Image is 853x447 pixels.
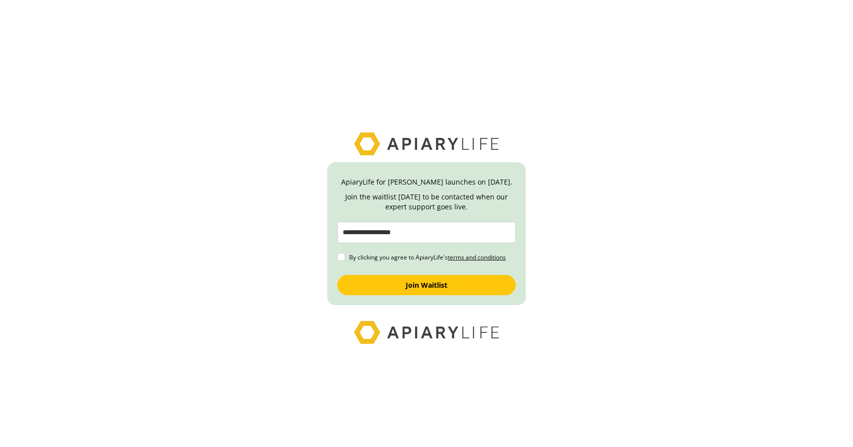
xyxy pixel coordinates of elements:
p: Join the waitlist [DATE] to be contacted when our expert support goes live. [337,192,516,212]
a: terms and conditions [448,253,506,261]
button: Join Waitlist [337,275,516,295]
p: ApiaryLife for [PERSON_NAME] launches on [DATE]. [337,177,516,187]
p: By clicking you agree to ApiaryLife's [349,253,513,262]
input: email [337,222,516,243]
